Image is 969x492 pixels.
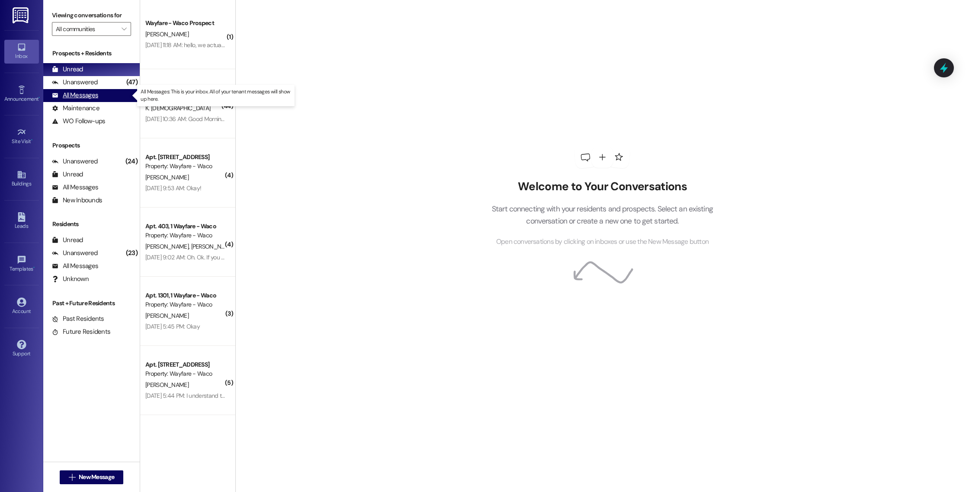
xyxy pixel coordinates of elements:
[52,314,104,323] div: Past Residents
[141,88,291,103] p: All Messages: This is your inbox. All of your tenant messages will show up here.
[79,473,114,482] span: New Message
[123,155,140,168] div: (24)
[31,137,32,143] span: •
[52,249,98,258] div: Unanswered
[13,7,30,23] img: ResiDesk Logo
[145,291,225,300] div: Apt. 1301, 1 Wayfare - Waco
[52,262,98,271] div: All Messages
[52,65,83,74] div: Unread
[60,470,124,484] button: New Message
[145,30,189,38] span: [PERSON_NAME]
[43,299,140,308] div: Past + Future Residents
[4,125,39,148] a: Site Visit •
[52,104,99,113] div: Maintenance
[496,236,709,247] span: Open conversations by clicking on inboxes or use the New Message button
[43,141,140,150] div: Prospects
[4,210,39,233] a: Leads
[52,170,83,179] div: Unread
[145,231,225,240] div: Property: Wayfare - Waco
[4,252,39,276] a: Templates •
[52,196,102,205] div: New Inbounds
[145,429,225,438] div: Apt. 2102, 1 Wayfare - Waco
[145,19,225,28] div: Wayfare - Waco Prospect
[145,184,201,192] div: [DATE] 9:53 AM: Okay!
[145,312,189,319] span: [PERSON_NAME]
[478,180,726,194] h2: Welcome to Your Conversations
[122,26,126,32] i: 
[43,49,140,58] div: Prospects + Residents
[52,236,83,245] div: Unread
[52,157,98,166] div: Unanswered
[145,360,225,369] div: Apt. [STREET_ADDRESS]
[145,392,430,399] div: [DATE] 5:44 PM: I understand this message about appropriate parking. How about cooking grills by ...
[145,104,210,112] span: K. [DEMOGRAPHIC_DATA]
[43,220,140,229] div: Residents
[145,41,343,49] div: [DATE] 11:18 AM: hello, we actually ended up leading somewhere else. thank you!
[52,327,110,336] div: Future Residents
[52,78,98,87] div: Unanswered
[145,173,189,181] span: [PERSON_NAME]
[145,83,225,93] div: Apt. 302, 1 Wayfare - Waco
[478,203,726,227] p: Start connecting with your residents and prospects. Select an existing conversation or create a n...
[4,337,39,361] a: Support
[145,253,473,261] div: [DATE] 9:02 AM: Oh. Ok. If you are ever in need of one depending on what the criteria is, my husb...
[33,265,35,271] span: •
[145,153,225,162] div: Apt. [STREET_ADDRESS]
[52,275,89,284] div: Unknown
[145,222,225,231] div: Apt. 403, 1 Wayfare - Waco
[4,295,39,318] a: Account
[4,167,39,191] a: Buildings
[145,243,191,250] span: [PERSON_NAME]
[191,243,234,250] span: [PERSON_NAME]
[145,323,200,330] div: [DATE] 5:45 PM: Okay
[124,76,140,89] div: (47)
[4,40,39,63] a: Inbox
[52,183,98,192] div: All Messages
[145,369,225,378] div: Property: Wayfare - Waco
[39,95,40,101] span: •
[145,162,225,171] div: Property: Wayfare - Waco
[52,91,98,100] div: All Messages
[56,22,117,36] input: All communities
[69,474,75,481] i: 
[124,246,140,260] div: (23)
[52,117,105,126] div: WO Follow-ups
[52,9,131,22] label: Viewing conversations for
[145,381,189,389] span: [PERSON_NAME]
[145,300,225,309] div: Property: Wayfare - Waco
